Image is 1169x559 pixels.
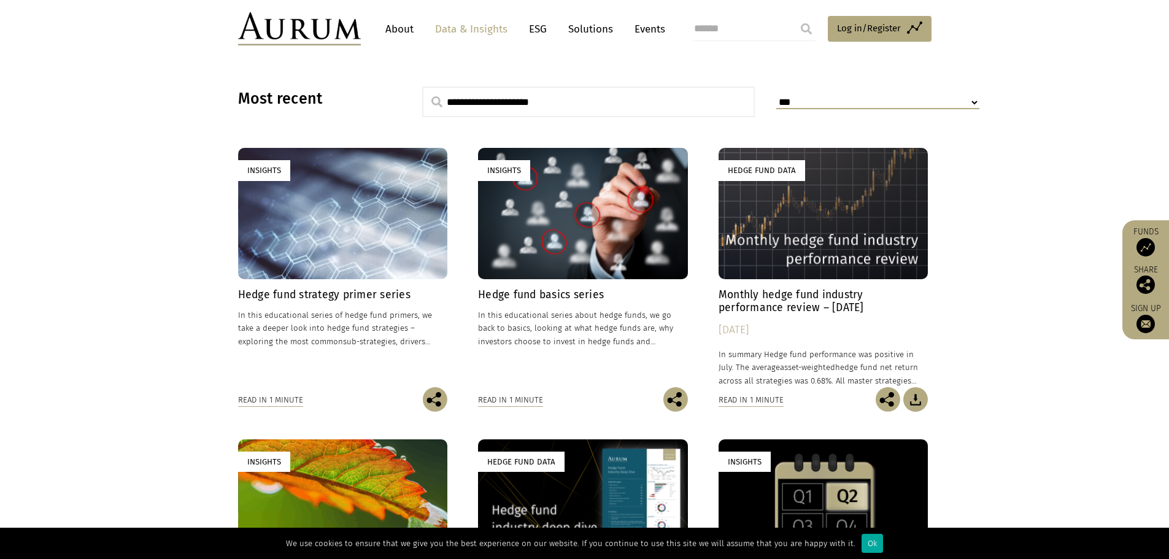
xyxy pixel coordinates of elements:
[1128,226,1163,256] a: Funds
[431,96,442,107] img: search.svg
[478,309,688,347] p: In this educational series about hedge funds, we go back to basics, looking at what hedge funds a...
[719,393,784,407] div: Read in 1 minute
[478,452,565,472] div: Hedge Fund Data
[523,18,553,40] a: ESG
[238,148,448,387] a: Insights Hedge fund strategy primer series In this educational series of hedge fund primers, we t...
[1136,276,1155,294] img: Share this post
[719,348,928,387] p: In summary Hedge fund performance was positive in July. The average hedge fund net return across ...
[238,90,392,108] h3: Most recent
[862,534,883,553] div: Ok
[837,21,901,36] span: Log in/Register
[343,337,396,346] span: sub-strategies
[1136,315,1155,333] img: Sign up to our newsletter
[719,148,928,387] a: Hedge Fund Data Monthly hedge fund industry performance review – [DATE] [DATE] In summary Hedge f...
[238,452,290,472] div: Insights
[1136,238,1155,256] img: Access Funds
[478,288,688,301] h4: Hedge fund basics series
[478,148,688,387] a: Insights Hedge fund basics series In this educational series about hedge funds, we go back to bas...
[238,309,448,347] p: In this educational series of hedge fund primers, we take a deeper look into hedge fund strategie...
[238,12,361,45] img: Aurum
[719,160,805,180] div: Hedge Fund Data
[238,160,290,180] div: Insights
[719,452,771,472] div: Insights
[876,387,900,412] img: Share this post
[794,17,819,41] input: Submit
[903,387,928,412] img: Download Article
[379,18,420,40] a: About
[478,393,543,407] div: Read in 1 minute
[429,18,514,40] a: Data & Insights
[719,288,928,314] h4: Monthly hedge fund industry performance review – [DATE]
[628,18,665,40] a: Events
[238,393,303,407] div: Read in 1 minute
[780,363,835,372] span: asset-weighted
[478,160,530,180] div: Insights
[1128,303,1163,333] a: Sign up
[719,322,928,339] div: [DATE]
[423,387,447,412] img: Share this post
[663,387,688,412] img: Share this post
[238,288,448,301] h4: Hedge fund strategy primer series
[828,16,932,42] a: Log in/Register
[1128,266,1163,294] div: Share
[562,18,619,40] a: Solutions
